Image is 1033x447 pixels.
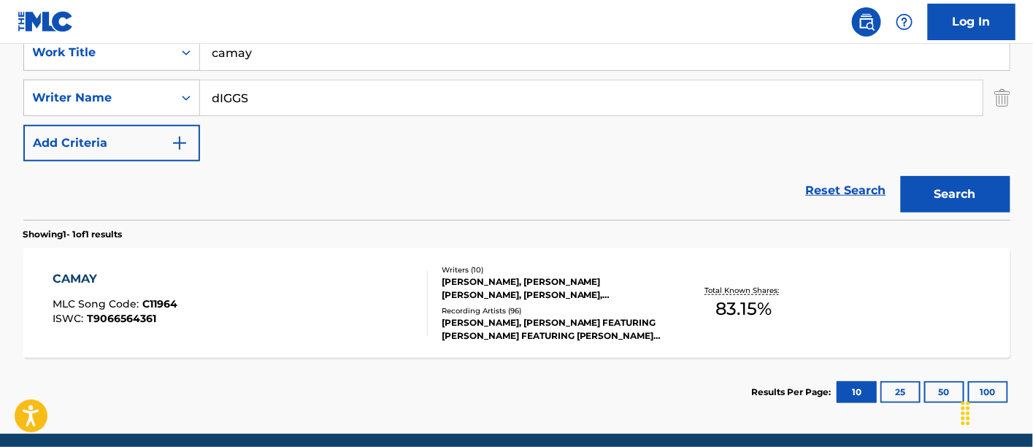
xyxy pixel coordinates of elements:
[924,381,964,403] button: 50
[142,297,177,310] span: C11964
[901,176,1010,213] button: Search
[994,80,1010,116] img: Delete Criterion
[23,125,200,161] button: Add Criteria
[53,297,142,310] span: MLC Song Code :
[799,175,894,207] a: Reset Search
[53,270,177,288] div: CAMAY
[87,312,156,325] span: T9066564361
[23,228,123,241] p: Showing 1 - 1 of 1 results
[960,377,1033,447] iframe: Chat Widget
[171,134,188,152] img: 9d2ae6d4665cec9f34b9.svg
[890,7,919,37] div: Help
[852,7,881,37] a: Public Search
[858,13,875,31] img: search
[53,312,87,325] span: ISWC :
[896,13,913,31] img: help
[705,285,783,296] p: Total Known Shares:
[837,381,877,403] button: 10
[442,316,662,343] div: [PERSON_NAME], [PERSON_NAME] FEATURING [PERSON_NAME] FEATURING [PERSON_NAME], [PERSON_NAME]|[PERS...
[716,296,772,322] span: 83.15 %
[18,11,74,32] img: MLC Logo
[442,264,662,275] div: Writers ( 10 )
[880,381,921,403] button: 25
[23,248,1010,358] a: CAMAYMLC Song Code:C11964ISWC:T9066564361Writers (10)[PERSON_NAME], [PERSON_NAME] [PERSON_NAME], ...
[23,34,1010,220] form: Search Form
[752,386,835,399] p: Results Per Page:
[954,391,978,435] div: Drag
[928,4,1015,40] a: Log In
[33,89,164,107] div: Writer Name
[442,275,662,302] div: [PERSON_NAME], [PERSON_NAME] [PERSON_NAME], [PERSON_NAME], [PERSON_NAME] [PERSON_NAME], [PERSON_N...
[33,44,164,61] div: Work Title
[442,305,662,316] div: Recording Artists ( 96 )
